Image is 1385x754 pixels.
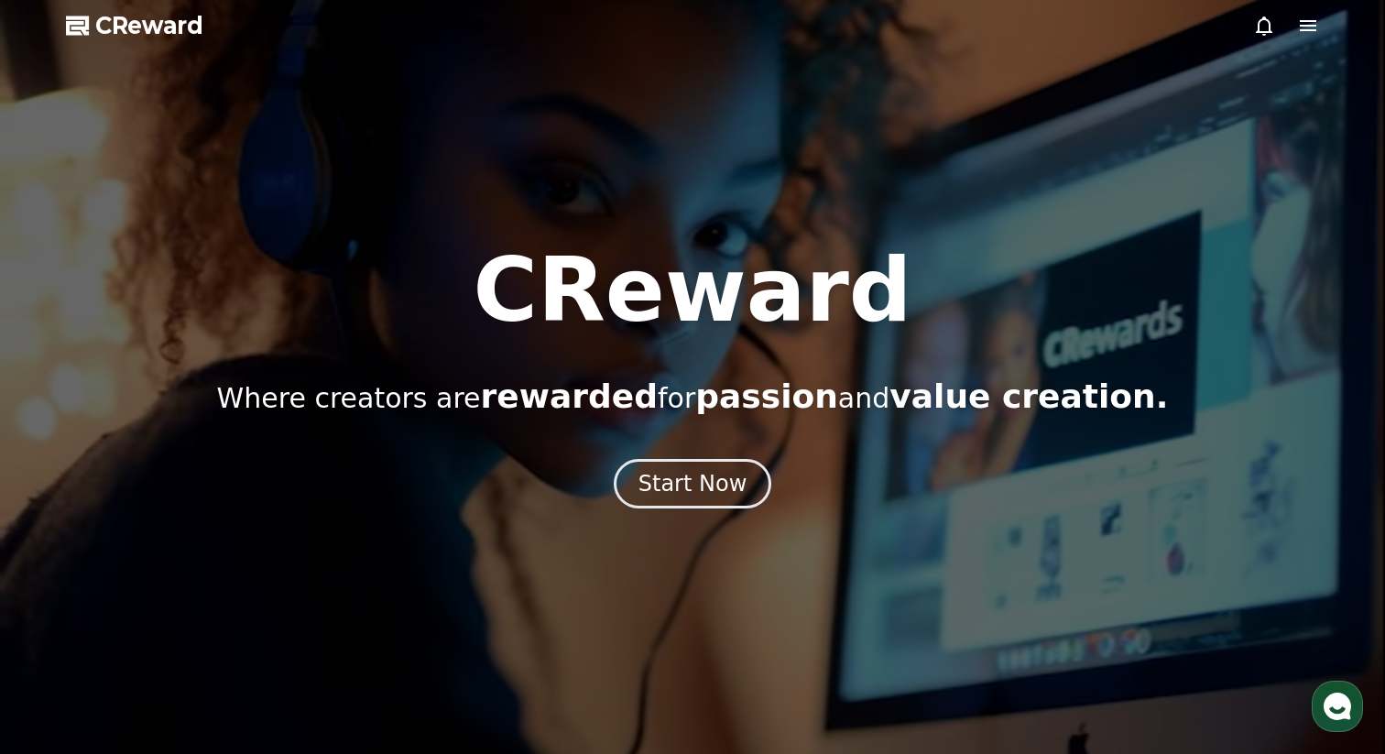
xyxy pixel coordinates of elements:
span: passion [695,377,838,415]
span: value creation. [889,377,1168,415]
button: Start Now [614,459,772,508]
a: Home [5,581,121,627]
p: Where creators are for and [217,378,1169,415]
a: Settings [236,581,352,627]
a: Start Now [614,477,772,495]
span: rewarded [481,377,658,415]
span: CReward [95,11,203,40]
a: CReward [66,11,203,40]
span: Messages [152,609,206,624]
h1: CReward [473,246,911,334]
a: Messages [121,581,236,627]
span: Settings [271,608,316,623]
div: Start Now [638,469,747,498]
span: Home [47,608,79,623]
